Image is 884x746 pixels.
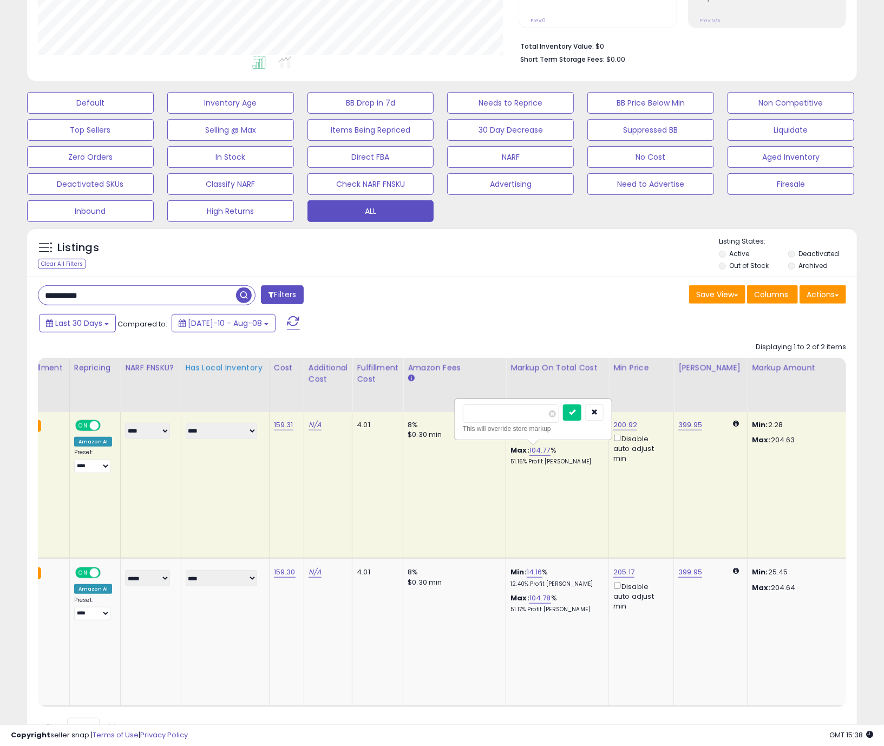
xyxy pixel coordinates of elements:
[587,146,714,168] button: No Cost
[678,420,702,430] a: 399.95
[408,430,497,440] div: $0.30 min
[167,200,294,222] button: High Returns
[463,423,604,434] div: This will override store markup
[357,362,398,385] div: Fulfillment Cost
[520,39,838,52] li: $0
[261,285,303,304] button: Filters
[357,420,395,430] div: 4.01
[408,567,497,577] div: 8%
[689,285,745,304] button: Save View
[57,240,99,256] h5: Listings
[181,358,269,412] th: CSV column name: cust_attr_2_Has Local Inventory
[510,606,600,613] p: 51.17% Profit [PERSON_NAME]
[729,261,769,270] label: Out of Stock
[527,567,542,578] a: 14.16
[99,421,116,430] span: OFF
[447,92,574,114] button: Needs to Reprice
[829,730,873,740] span: 2025-09-8 15:38 GMT
[747,285,798,304] button: Columns
[307,173,434,195] button: Check NARF FNSKU
[678,362,743,374] div: [PERSON_NAME]
[587,173,714,195] button: Need to Advertise
[752,435,842,445] p: 204.63
[613,580,665,611] div: Disable auto adjust min
[510,567,527,577] b: Min:
[309,362,348,385] div: Additional Cost
[752,420,768,430] strong: Min:
[510,580,600,588] p: 12.40% Profit [PERSON_NAME]
[510,362,604,374] div: Markup on Total Cost
[447,119,574,141] button: 30 Day Decrease
[728,146,854,168] button: Aged Inventory
[506,358,609,412] th: The percentage added to the cost of goods (COGS) that forms the calculator for Min & Max prices.
[613,362,669,374] div: Min Price
[55,318,102,329] span: Last 30 Days
[46,721,124,731] span: Show: entries
[74,437,112,447] div: Amazon AI
[520,55,605,64] b: Short Term Storage Fees:
[529,593,551,604] a: 104.78
[729,249,749,258] label: Active
[172,314,276,332] button: [DATE]-10 - Aug-08
[307,119,434,141] button: Items Being Repriced
[447,146,574,168] button: NARF
[74,597,112,621] div: Preset:
[76,568,90,578] span: ON
[140,730,188,740] a: Privacy Policy
[520,42,594,51] b: Total Inventory Value:
[756,342,846,352] div: Displaying 1 to 2 of 2 items
[117,319,167,329] span: Compared to:
[309,420,322,430] a: N/A
[531,17,546,24] small: Prev: 0
[700,17,721,24] small: Prev: N/A
[800,285,846,304] button: Actions
[587,92,714,114] button: BB Price Below Min
[27,92,154,114] button: Default
[447,173,574,195] button: Advertising
[728,173,854,195] button: Firesale
[754,289,788,300] span: Columns
[274,362,299,374] div: Cost
[307,146,434,168] button: Direct FBA
[408,420,497,430] div: 8%
[11,730,50,740] strong: Copyright
[74,449,112,473] div: Preset:
[186,362,265,374] div: Has Local Inventory
[606,54,625,64] span: $0.00
[121,358,181,412] th: CSV column name: cust_attr_4_NARF FNSKU?
[613,567,634,578] a: 205.17
[529,445,551,456] a: 104.77
[274,420,293,430] a: 159.31
[613,433,665,463] div: Disable auto adjust min
[167,146,294,168] button: In Stock
[728,119,854,141] button: Liquidate
[752,583,771,593] strong: Max:
[307,200,434,222] button: ALL
[167,173,294,195] button: Classify NARF
[678,567,702,578] a: 399.95
[510,593,600,613] div: %
[798,261,828,270] label: Archived
[752,567,768,577] strong: Min:
[76,421,90,430] span: ON
[752,435,771,445] strong: Max:
[752,362,846,374] div: Markup Amount
[798,249,839,258] label: Deactivated
[357,567,395,577] div: 4.01
[74,584,112,594] div: Amazon AI
[27,119,154,141] button: Top Sellers
[93,730,139,740] a: Terms of Use
[274,567,296,578] a: 159.30
[510,458,600,466] p: 51.16% Profit [PERSON_NAME]
[309,567,322,578] a: N/A
[125,362,176,374] div: NARF FNSKU?
[510,446,600,466] div: %
[27,146,154,168] button: Zero Orders
[307,92,434,114] button: BB Drop in 7d
[613,420,637,430] a: 200.92
[188,318,262,329] span: [DATE]-10 - Aug-08
[752,420,842,430] p: 2.28
[74,362,116,374] div: Repricing
[38,259,86,269] div: Clear All Filters
[510,593,529,603] b: Max:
